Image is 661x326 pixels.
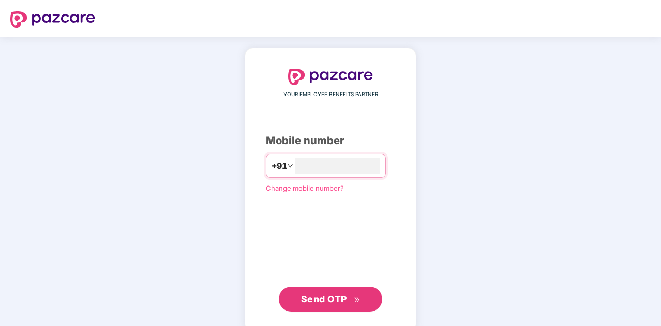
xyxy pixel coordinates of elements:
span: YOUR EMPLOYEE BENEFITS PARTNER [283,90,378,99]
span: down [287,163,293,169]
span: double-right [354,297,360,303]
div: Mobile number [266,133,395,149]
img: logo [10,11,95,28]
a: Change mobile number? [266,184,344,192]
span: +91 [272,160,287,173]
img: logo [288,69,373,85]
button: Send OTPdouble-right [279,287,382,312]
span: Send OTP [301,293,347,304]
